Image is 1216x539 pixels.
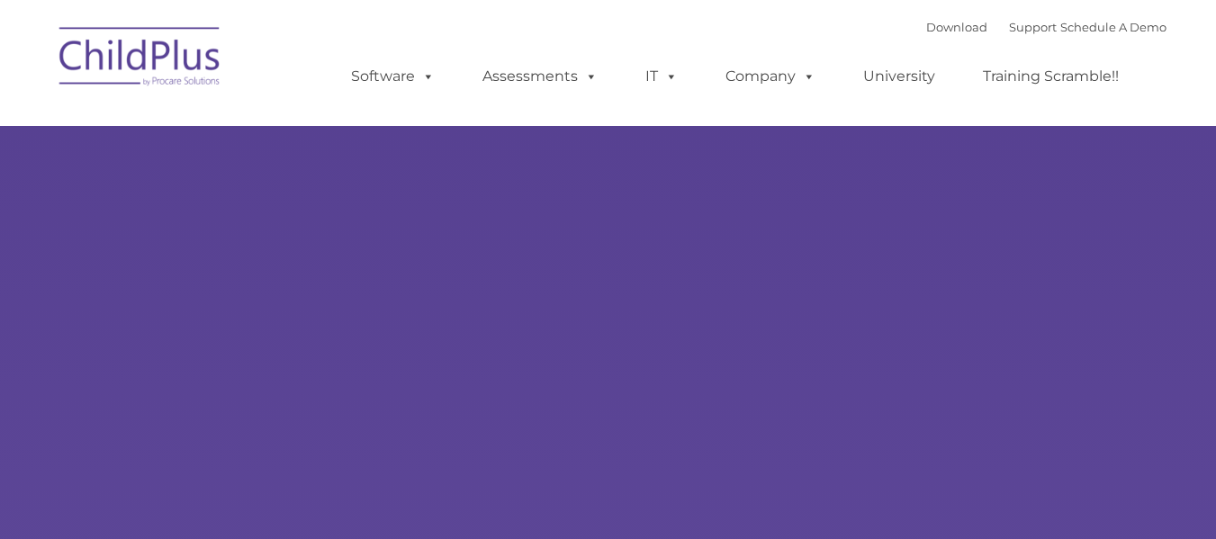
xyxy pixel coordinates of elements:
[50,14,230,104] img: ChildPlus by Procare Solutions
[707,58,833,94] a: Company
[464,58,616,94] a: Assessments
[926,20,987,34] a: Download
[333,58,453,94] a: Software
[965,58,1137,94] a: Training Scramble!!
[926,20,1166,34] font: |
[627,58,696,94] a: IT
[1060,20,1166,34] a: Schedule A Demo
[1009,20,1057,34] a: Support
[845,58,953,94] a: University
